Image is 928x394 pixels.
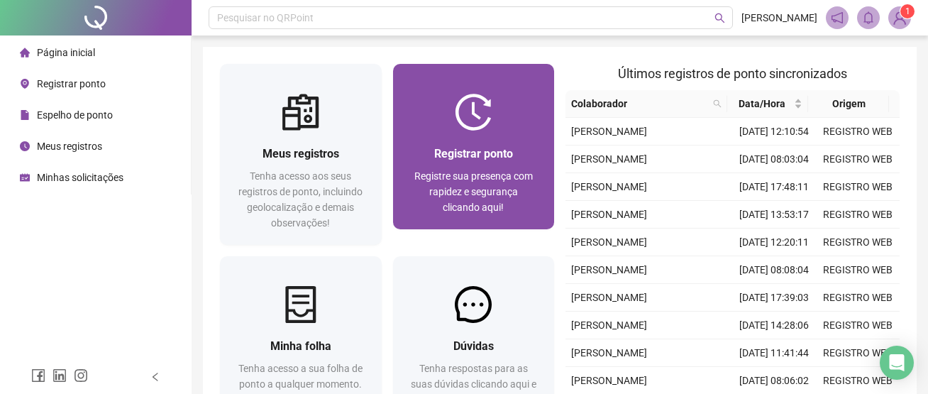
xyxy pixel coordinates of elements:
[37,109,113,121] span: Espelho de ponto
[733,201,817,229] td: [DATE] 13:53:17
[816,339,900,367] td: REGISTRO WEB
[816,229,900,256] td: REGISTRO WEB
[414,170,533,213] span: Registre sua presença com rapidez e segurança clicando aqui!
[618,66,847,81] span: Últimos registros de ponto sincronizados
[733,256,817,284] td: [DATE] 08:08:04
[393,64,555,229] a: Registrar pontoRegistre sua presença com rapidez e segurança clicando aqui!
[900,4,915,18] sup: Atualize o seu contato no menu Meus Dados
[880,346,914,380] div: Open Intercom Messenger
[238,170,363,229] span: Tenha acesso aos seus registros de ponto, incluindo geolocalização e demais observações!
[831,11,844,24] span: notification
[37,172,123,183] span: Minhas solicitações
[816,173,900,201] td: REGISTRO WEB
[710,93,724,114] span: search
[571,319,647,331] span: [PERSON_NAME]
[20,110,30,120] span: file
[571,292,647,303] span: [PERSON_NAME]
[905,6,910,16] span: 1
[571,181,647,192] span: [PERSON_NAME]
[31,368,45,383] span: facebook
[53,368,67,383] span: linkedin
[20,173,30,182] span: schedule
[733,312,817,339] td: [DATE] 14:28:06
[453,339,494,353] span: Dúvidas
[713,99,722,108] span: search
[714,13,725,23] span: search
[20,48,30,58] span: home
[150,372,160,382] span: left
[20,141,30,151] span: clock-circle
[816,201,900,229] td: REGISTRO WEB
[37,78,106,89] span: Registrar ponto
[816,256,900,284] td: REGISTRO WEB
[571,126,647,137] span: [PERSON_NAME]
[220,64,382,245] a: Meus registrosTenha acesso aos seus registros de ponto, incluindo geolocalização e demais observa...
[20,79,30,89] span: environment
[816,312,900,339] td: REGISTRO WEB
[816,146,900,173] td: REGISTRO WEB
[37,47,95,58] span: Página inicial
[741,10,817,26] span: [PERSON_NAME]
[733,96,791,111] span: Data/Hora
[733,229,817,256] td: [DATE] 12:20:11
[571,209,647,220] span: [PERSON_NAME]
[263,147,339,160] span: Meus registros
[434,147,513,160] span: Registrar ponto
[37,141,102,152] span: Meus registros
[889,7,910,28] img: 90515
[727,90,808,118] th: Data/Hora
[571,264,647,275] span: [PERSON_NAME]
[816,284,900,312] td: REGISTRO WEB
[808,90,889,118] th: Origem
[571,375,647,386] span: [PERSON_NAME]
[571,153,647,165] span: [PERSON_NAME]
[733,339,817,367] td: [DATE] 11:41:44
[571,347,647,359] span: [PERSON_NAME]
[571,96,707,111] span: Colaborador
[862,11,875,24] span: bell
[733,146,817,173] td: [DATE] 08:03:04
[270,339,331,353] span: Minha folha
[733,118,817,146] td: [DATE] 12:10:54
[733,284,817,312] td: [DATE] 17:39:03
[733,173,817,201] td: [DATE] 17:48:11
[571,236,647,248] span: [PERSON_NAME]
[74,368,88,383] span: instagram
[816,118,900,146] td: REGISTRO WEB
